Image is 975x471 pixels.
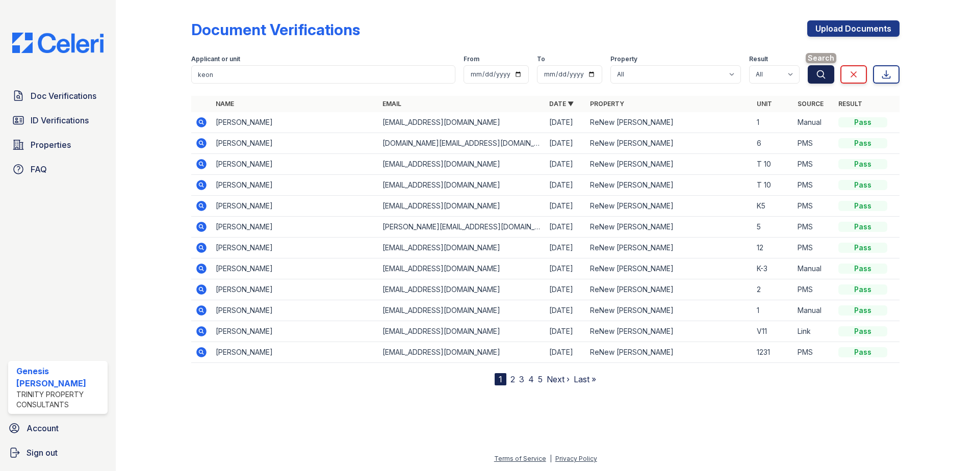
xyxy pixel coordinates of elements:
td: PMS [793,196,834,217]
td: [PERSON_NAME] [212,238,378,258]
div: Pass [838,305,887,316]
td: PMS [793,133,834,154]
span: Account [27,422,59,434]
td: T 10 [753,154,793,175]
td: [DOMAIN_NAME][EMAIL_ADDRESS][DOMAIN_NAME] [378,133,545,154]
a: Next › [547,374,570,384]
td: [EMAIL_ADDRESS][DOMAIN_NAME] [378,238,545,258]
div: Pass [838,117,887,127]
td: [DATE] [545,321,586,342]
td: 12 [753,238,793,258]
a: ID Verifications [8,110,108,130]
a: Property [590,100,624,108]
td: [PERSON_NAME] [212,258,378,279]
td: Link [793,321,834,342]
span: ID Verifications [31,114,89,126]
a: FAQ [8,159,108,179]
td: [DATE] [545,154,586,175]
div: Genesis [PERSON_NAME] [16,365,104,389]
label: Property [610,55,637,63]
a: Account [4,418,112,438]
td: [DATE] [545,300,586,321]
td: 2 [753,279,793,300]
div: Pass [838,264,887,274]
td: [PERSON_NAME][EMAIL_ADDRESS][DOMAIN_NAME] [378,217,545,238]
div: Pass [838,180,887,190]
div: Pass [838,284,887,295]
td: [PERSON_NAME] [212,112,378,133]
td: [DATE] [545,279,586,300]
td: ReNew [PERSON_NAME] [586,196,753,217]
td: [PERSON_NAME] [212,279,378,300]
td: [DATE] [545,217,586,238]
td: ReNew [PERSON_NAME] [586,217,753,238]
td: PMS [793,342,834,363]
td: ReNew [PERSON_NAME] [586,342,753,363]
td: Manual [793,300,834,321]
td: V11 [753,321,793,342]
a: Result [838,100,862,108]
td: T 10 [753,175,793,196]
td: [EMAIL_ADDRESS][DOMAIN_NAME] [378,175,545,196]
label: Result [749,55,768,63]
td: Manual [793,112,834,133]
td: [PERSON_NAME] [212,175,378,196]
div: Pass [838,243,887,253]
a: Last » [574,374,596,384]
div: | [550,455,552,462]
td: ReNew [PERSON_NAME] [586,175,753,196]
a: 2 [510,374,515,384]
td: ReNew [PERSON_NAME] [586,112,753,133]
td: [EMAIL_ADDRESS][DOMAIN_NAME] [378,279,545,300]
img: CE_Logo_Blue-a8612792a0a2168367f1c8372b55b34899dd931a85d93a1a3d3e32e68fde9ad4.png [4,33,112,53]
td: Manual [793,258,834,279]
td: K5 [753,196,793,217]
button: Sign out [4,442,112,463]
a: Unit [757,100,772,108]
td: [PERSON_NAME] [212,154,378,175]
td: [DATE] [545,196,586,217]
a: Terms of Service [494,455,546,462]
td: [DATE] [545,342,586,363]
td: [EMAIL_ADDRESS][DOMAIN_NAME] [378,300,545,321]
a: 4 [528,374,534,384]
td: PMS [793,175,834,196]
div: Pass [838,326,887,336]
td: [EMAIL_ADDRESS][DOMAIN_NAME] [378,154,545,175]
td: [DATE] [545,112,586,133]
td: [EMAIL_ADDRESS][DOMAIN_NAME] [378,196,545,217]
div: Pass [838,201,887,211]
td: K-3 [753,258,793,279]
span: Search [806,53,836,63]
a: Doc Verifications [8,86,108,106]
td: ReNew [PERSON_NAME] [586,238,753,258]
div: Pass [838,347,887,357]
td: ReNew [PERSON_NAME] [586,133,753,154]
td: 1 [753,300,793,321]
a: Upload Documents [807,20,900,37]
label: From [464,55,479,63]
td: [DATE] [545,258,586,279]
td: [PERSON_NAME] [212,300,378,321]
div: Document Verifications [191,20,360,39]
a: Name [216,100,234,108]
td: ReNew [PERSON_NAME] [586,300,753,321]
td: 6 [753,133,793,154]
td: [EMAIL_ADDRESS][DOMAIN_NAME] [378,321,545,342]
a: 3 [519,374,524,384]
td: ReNew [PERSON_NAME] [586,321,753,342]
td: [PERSON_NAME] [212,217,378,238]
button: Search [808,65,834,84]
a: 5 [538,374,543,384]
input: Search by name, email, or unit number [191,65,455,84]
a: Properties [8,135,108,155]
td: 5 [753,217,793,238]
td: ReNew [PERSON_NAME] [586,154,753,175]
span: Doc Verifications [31,90,96,102]
td: [EMAIL_ADDRESS][DOMAIN_NAME] [378,342,545,363]
span: FAQ [31,163,47,175]
td: ReNew [PERSON_NAME] [586,279,753,300]
td: PMS [793,279,834,300]
td: [DATE] [545,133,586,154]
div: Pass [838,138,887,148]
